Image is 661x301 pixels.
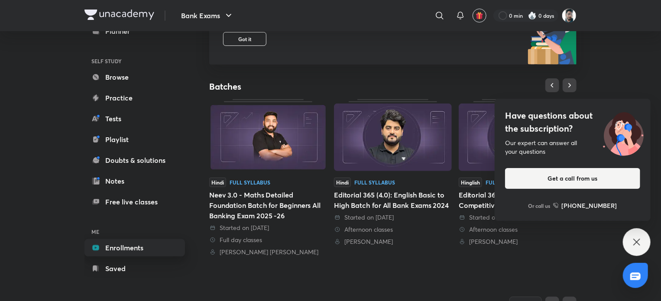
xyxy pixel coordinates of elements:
[84,23,185,40] a: Planner
[238,36,251,42] span: Got it
[209,190,327,221] div: Neev 3.0 - Maths Detailed Foundation Batch for Beginners All Banking Exam 2025 -26
[209,178,226,187] span: Hindi
[486,180,526,185] div: Full Syllabus
[84,131,185,148] a: Playlist
[528,11,537,20] img: streak
[459,213,577,222] div: Started on 1 Jul 2023
[209,104,327,171] img: Thumbnail
[459,225,577,234] div: Afternoon classes
[334,225,452,234] div: Afternoon classes
[553,201,617,210] a: [PHONE_NUMBER]
[334,178,351,187] span: Hindi
[459,237,577,246] div: Vishal Parihar
[84,239,185,256] a: Enrollments
[334,237,452,246] div: Vishal Parihar
[230,180,270,185] div: Full Syllabus
[334,104,452,171] img: Thumbnail
[473,9,486,23] button: avatar
[459,190,577,210] div: Editorial 365(English) for All Competitive Exams
[176,7,239,24] button: Bank Exams
[84,89,185,107] a: Practice
[334,213,452,222] div: Started on 8 Aug 2024
[334,190,452,210] div: Editorial 365 (4.0): English Basic to High Batch for All Bank Exams 2024
[459,178,482,187] span: Hinglish
[459,104,577,171] img: Thumbnail
[84,224,185,239] h6: ME
[84,110,185,127] a: Tests
[505,168,640,189] button: Get a call from us
[528,202,551,210] p: Or call us
[209,236,327,244] div: Full day classes
[84,152,185,169] a: Doubts & solutions
[84,68,185,86] a: Browse
[84,260,185,277] a: Saved
[459,99,577,246] a: ThumbnailHinglishFull SyllabusEditorial 365(English) for All Competitive Exams Started on [DATE] ...
[84,172,185,190] a: Notes
[209,81,393,92] h4: Batches
[84,193,185,210] a: Free live classes
[209,223,327,232] div: Started on 23 Jan 2025
[596,109,651,156] img: ttu_illustration_new.svg
[84,10,154,20] img: Company Logo
[334,99,452,246] a: ThumbnailHindiFull SyllabusEditorial 365 (4.0): English Basic to High Batch for All Bank Exams 20...
[209,99,327,256] a: ThumbnailHindiFull SyllabusNeev 3.0 - Maths Detailed Foundation Batch for Beginners All Banking E...
[84,54,185,68] h6: SELF STUDY
[562,201,617,210] h6: [PHONE_NUMBER]
[562,8,577,23] img: Snehasish Das
[209,248,327,256] div: Arun Singh Rawat
[505,139,640,156] div: Our expert can answer all your questions
[505,109,640,135] h4: Have questions about the subscription?
[223,32,266,46] button: Got it
[354,180,395,185] div: Full Syllabus
[84,10,154,22] a: Company Logo
[476,12,483,19] img: avatar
